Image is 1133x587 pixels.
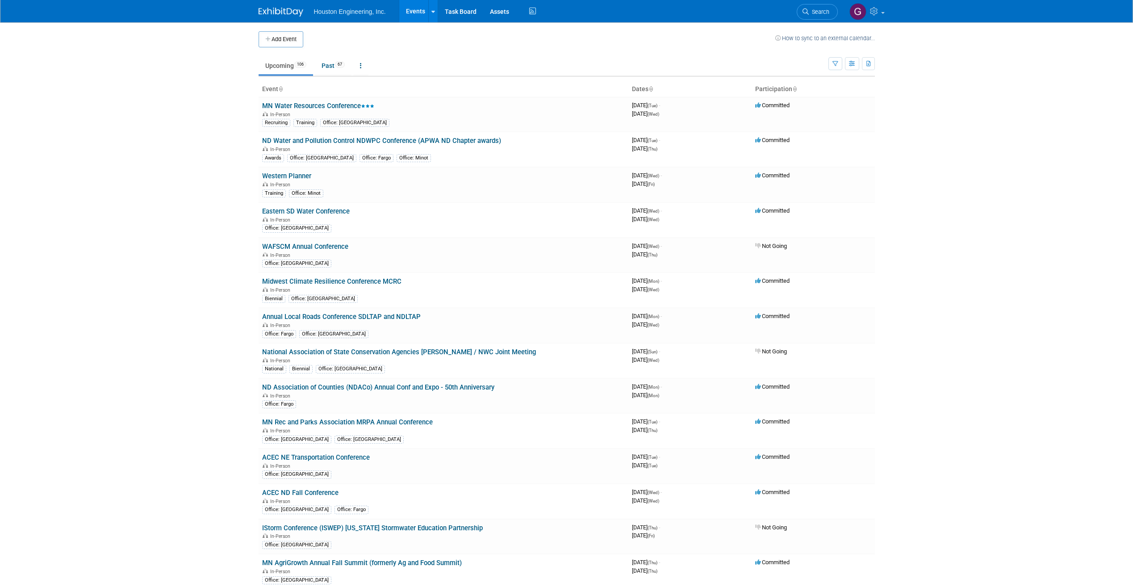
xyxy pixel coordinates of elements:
[262,348,536,356] a: National Association of State Conservation Agencies [PERSON_NAME] / NWC Joint Meeting
[632,497,659,504] span: [DATE]
[661,489,662,495] span: -
[270,182,293,188] span: In-Person
[360,154,393,162] div: Office: Fargo
[632,418,660,425] span: [DATE]
[775,35,875,42] a: How to sync to an external calendar...
[263,252,268,257] img: In-Person Event
[632,489,662,495] span: [DATE]
[270,217,293,223] span: In-Person
[263,499,268,503] img: In-Person Event
[755,172,790,179] span: Committed
[632,137,660,143] span: [DATE]
[648,252,657,257] span: (Thu)
[648,103,657,108] span: (Tue)
[262,102,374,110] a: MN Water Resources Conference
[262,207,350,215] a: Eastern SD Water Conference
[755,489,790,495] span: Committed
[659,137,660,143] span: -
[648,85,653,92] a: Sort by Start Date
[262,295,285,303] div: Biennial
[659,102,660,109] span: -
[755,383,790,390] span: Committed
[335,61,345,68] span: 67
[262,313,421,321] a: Annual Local Roads Conference SDLTAP and NDLTAP
[262,559,462,567] a: MN AgriGrowth Annual Fall Summit (formerly Ag and Food Summit)
[659,453,660,460] span: -
[648,217,659,222] span: (Wed)
[270,499,293,504] span: In-Person
[659,524,660,531] span: -
[270,463,293,469] span: In-Person
[648,569,657,574] span: (Thu)
[648,533,655,538] span: (Fri)
[262,576,331,584] div: Office: [GEOGRAPHIC_DATA]
[270,428,293,434] span: In-Person
[648,385,659,390] span: (Mon)
[755,243,787,249] span: Not Going
[270,358,293,364] span: In-Person
[262,470,331,478] div: Office: [GEOGRAPHIC_DATA]
[648,138,657,143] span: (Tue)
[334,436,404,444] div: Office: [GEOGRAPHIC_DATA]
[263,287,268,292] img: In-Person Event
[262,154,284,162] div: Awards
[755,453,790,460] span: Committed
[262,172,311,180] a: Western Planner
[648,455,657,460] span: (Tue)
[659,418,660,425] span: -
[648,244,659,249] span: (Wed)
[299,330,368,338] div: Office: [GEOGRAPHIC_DATA]
[797,4,838,20] a: Search
[262,119,290,127] div: Recruiting
[259,57,313,74] a: Upcoming106
[755,207,790,214] span: Committed
[263,358,268,362] img: In-Person Event
[632,180,655,187] span: [DATE]
[632,277,662,284] span: [DATE]
[755,348,787,355] span: Not Going
[849,3,866,20] img: Greg Thompson
[262,224,331,232] div: Office: [GEOGRAPHIC_DATA]
[632,251,657,258] span: [DATE]
[263,428,268,432] img: In-Person Event
[263,112,268,116] img: In-Person Event
[263,147,268,151] img: In-Person Event
[270,287,293,293] span: In-Person
[755,102,790,109] span: Committed
[661,243,662,249] span: -
[320,119,389,127] div: Office: [GEOGRAPHIC_DATA]
[397,154,431,162] div: Office: Minot
[648,358,659,363] span: (Wed)
[632,286,659,293] span: [DATE]
[270,569,293,574] span: In-Person
[632,453,660,460] span: [DATE]
[632,321,659,328] span: [DATE]
[809,8,829,15] span: Search
[648,428,657,433] span: (Thu)
[263,393,268,398] img: In-Person Event
[661,383,662,390] span: -
[262,489,339,497] a: ACEC ND Fall Conference
[262,400,296,408] div: Office: Fargo
[262,137,501,145] a: ND Water and Pollution Control NDWPC Conference (APWA ND Chapter awards)
[632,243,662,249] span: [DATE]
[262,243,348,251] a: WAFSCM Annual Conference
[289,365,313,373] div: Biennial
[632,102,660,109] span: [DATE]
[288,295,358,303] div: Office: [GEOGRAPHIC_DATA]
[262,506,331,514] div: Office: [GEOGRAPHIC_DATA]
[294,61,306,68] span: 106
[792,85,797,92] a: Sort by Participation Type
[632,145,657,152] span: [DATE]
[293,119,317,127] div: Training
[316,365,385,373] div: Office: [GEOGRAPHIC_DATA]
[314,8,386,15] span: Houston Engineering, Inc.
[648,287,659,292] span: (Wed)
[259,8,303,17] img: ExhibitDay
[632,172,662,179] span: [DATE]
[648,349,657,354] span: (Sun)
[334,506,368,514] div: Office: Fargo
[648,419,657,424] span: (Tue)
[661,207,662,214] span: -
[315,57,351,74] a: Past67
